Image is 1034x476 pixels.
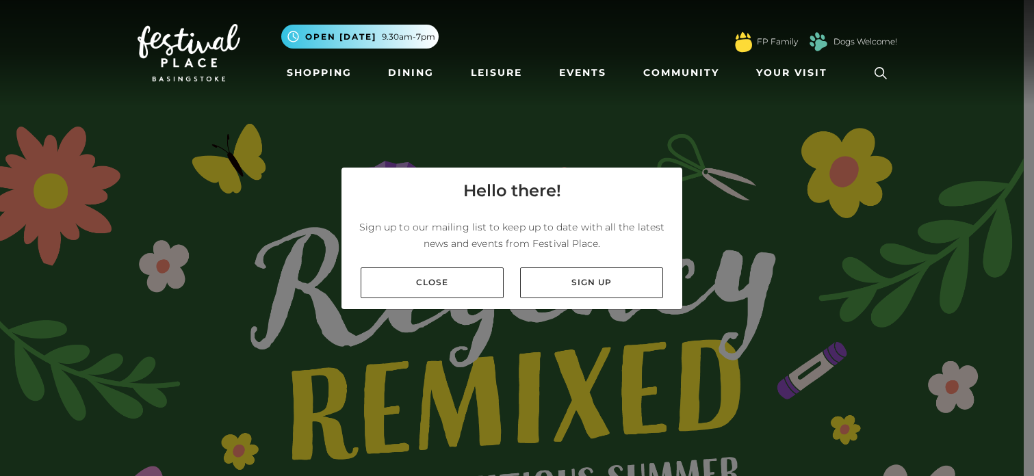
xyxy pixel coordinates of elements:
a: Leisure [465,60,528,85]
img: Festival Place Logo [138,24,240,81]
a: Sign up [520,267,663,298]
span: 9.30am-7pm [382,31,435,43]
a: Shopping [281,60,357,85]
button: Open [DATE] 9.30am-7pm [281,25,439,49]
a: Community [638,60,725,85]
span: Your Visit [756,66,827,80]
h4: Hello there! [463,178,561,203]
a: Close [361,267,504,298]
p: Sign up to our mailing list to keep up to date with all the latest news and events from Festival ... [352,219,671,252]
a: Your Visit [751,60,840,85]
a: Dining [383,60,439,85]
span: Open [DATE] [305,31,376,43]
a: FP Family [757,36,798,48]
a: Dogs Welcome! [833,36,897,48]
a: Events [554,60,612,85]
